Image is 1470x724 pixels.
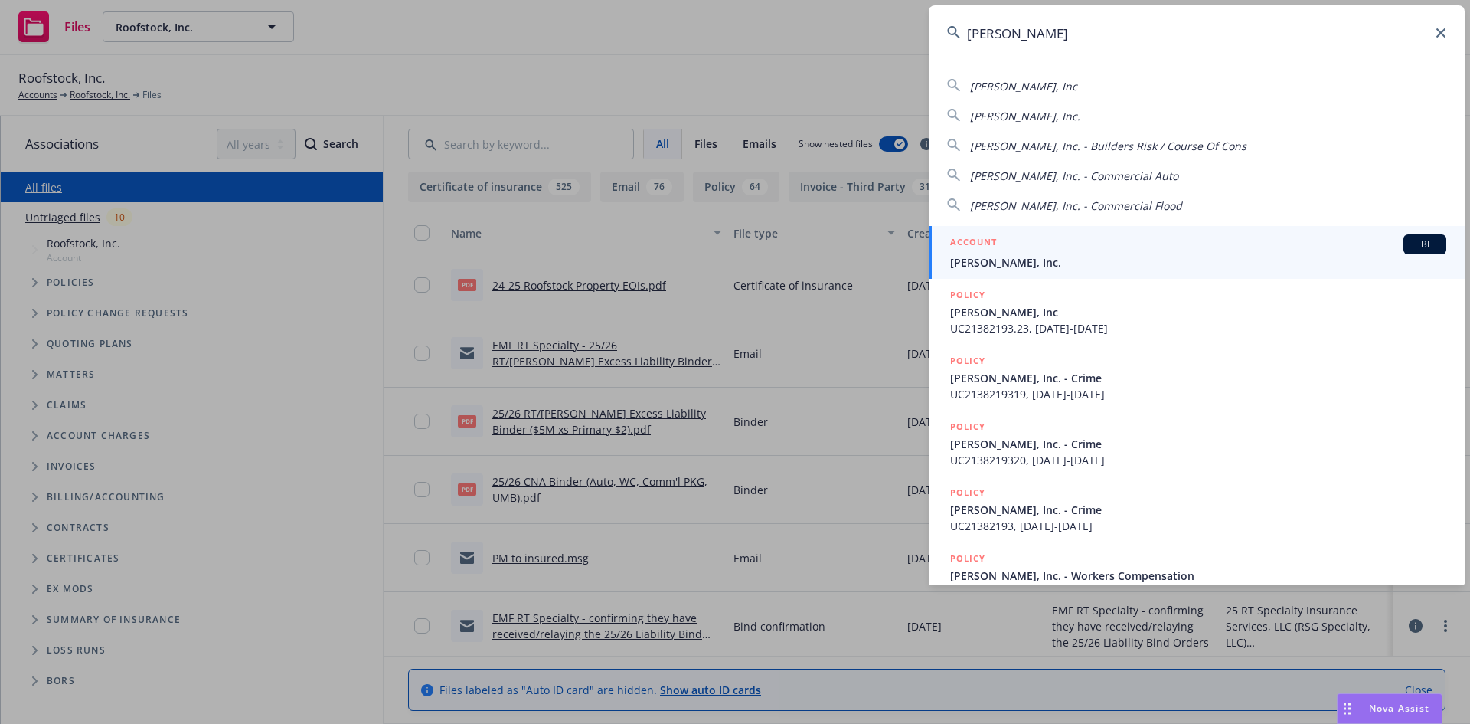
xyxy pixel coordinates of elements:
[950,370,1446,386] span: [PERSON_NAME], Inc. - Crime
[950,353,985,369] h5: POLICY
[1369,702,1429,715] span: Nova Assist
[970,169,1178,183] span: [PERSON_NAME], Inc. - Commercial Auto
[970,109,1080,123] span: [PERSON_NAME], Inc.
[929,5,1465,61] input: Search...
[950,584,1446,600] span: UB-6J624397-18-14-G, [DATE]-[DATE]
[929,542,1465,608] a: POLICY[PERSON_NAME], Inc. - Workers CompensationUB-6J624397-18-14-G, [DATE]-[DATE]
[970,139,1246,153] span: [PERSON_NAME], Inc. - Builders Risk / Course Of Cons
[950,386,1446,402] span: UC2138219319, [DATE]-[DATE]
[1337,693,1442,724] button: Nova Assist
[929,345,1465,411] a: POLICY[PERSON_NAME], Inc. - CrimeUC2138219319, [DATE]-[DATE]
[1338,694,1357,723] div: Drag to move
[950,254,1446,270] span: [PERSON_NAME], Inc.
[950,568,1446,584] span: [PERSON_NAME], Inc. - Workers Compensation
[950,287,985,303] h5: POLICY
[950,234,997,253] h5: ACCOUNT
[950,304,1446,320] span: [PERSON_NAME], Inc
[950,452,1446,468] span: UC2138219320, [DATE]-[DATE]
[970,79,1077,93] span: [PERSON_NAME], Inc
[950,485,985,500] h5: POLICY
[970,198,1182,213] span: [PERSON_NAME], Inc. - Commercial Flood
[929,279,1465,345] a: POLICY[PERSON_NAME], IncUC21382193.23, [DATE]-[DATE]
[929,411,1465,477] a: POLICY[PERSON_NAME], Inc. - CrimeUC2138219320, [DATE]-[DATE]
[1410,238,1440,251] span: BI
[929,226,1465,279] a: ACCOUNTBI[PERSON_NAME], Inc.
[929,477,1465,542] a: POLICY[PERSON_NAME], Inc. - CrimeUC21382193, [DATE]-[DATE]
[950,436,1446,452] span: [PERSON_NAME], Inc. - Crime
[950,419,985,434] h5: POLICY
[950,502,1446,518] span: [PERSON_NAME], Inc. - Crime
[950,320,1446,336] span: UC21382193.23, [DATE]-[DATE]
[950,518,1446,534] span: UC21382193, [DATE]-[DATE]
[950,551,985,566] h5: POLICY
